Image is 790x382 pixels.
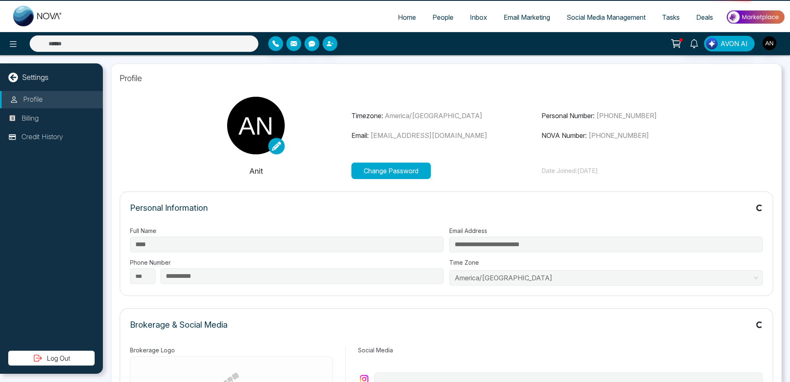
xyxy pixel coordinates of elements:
[462,9,495,25] a: Inbox
[398,13,416,21] span: Home
[688,9,721,25] a: Deals
[762,36,776,50] img: User Avatar
[541,130,732,140] p: NOVA Number:
[22,72,49,83] p: Settings
[596,112,657,120] span: [PHONE_NUMBER]
[449,226,763,235] label: Email Address
[720,39,748,49] span: AVON AI
[161,165,351,177] p: Anit
[654,9,688,25] a: Tasks
[504,13,550,21] span: Email Marketing
[21,132,63,142] p: Credit History
[725,8,785,26] img: Market-place.gif
[541,111,732,121] p: Personal Number:
[558,9,654,25] a: Social Media Management
[351,111,542,121] p: Timezone:
[432,13,453,21] span: People
[351,163,431,179] button: Change Password
[449,258,763,267] label: Time Zone
[588,131,649,140] span: [PHONE_NUMBER]
[358,346,763,354] label: Social Media
[470,13,487,21] span: Inbox
[424,9,462,25] a: People
[706,38,718,49] img: Lead Flow
[130,346,333,354] label: Brokerage Logo
[130,202,208,214] p: Personal Information
[704,36,755,51] button: AVON AI
[21,113,39,124] p: Billing
[567,13,646,21] span: Social Media Management
[8,351,95,366] button: Log Out
[696,13,713,21] span: Deals
[13,6,63,26] img: Nova CRM Logo
[130,258,444,267] label: Phone Number
[385,112,482,120] span: America/[GEOGRAPHIC_DATA]
[130,226,444,235] label: Full Name
[390,9,424,25] a: Home
[370,131,487,140] span: [EMAIL_ADDRESS][DOMAIN_NAME]
[662,13,680,21] span: Tasks
[541,166,732,176] p: Date Joined: [DATE]
[455,272,757,284] span: America/Toronto
[130,319,228,331] p: Brokerage & Social Media
[351,130,542,140] p: Email:
[495,9,558,25] a: Email Marketing
[23,94,43,105] p: Profile
[120,72,773,84] p: Profile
